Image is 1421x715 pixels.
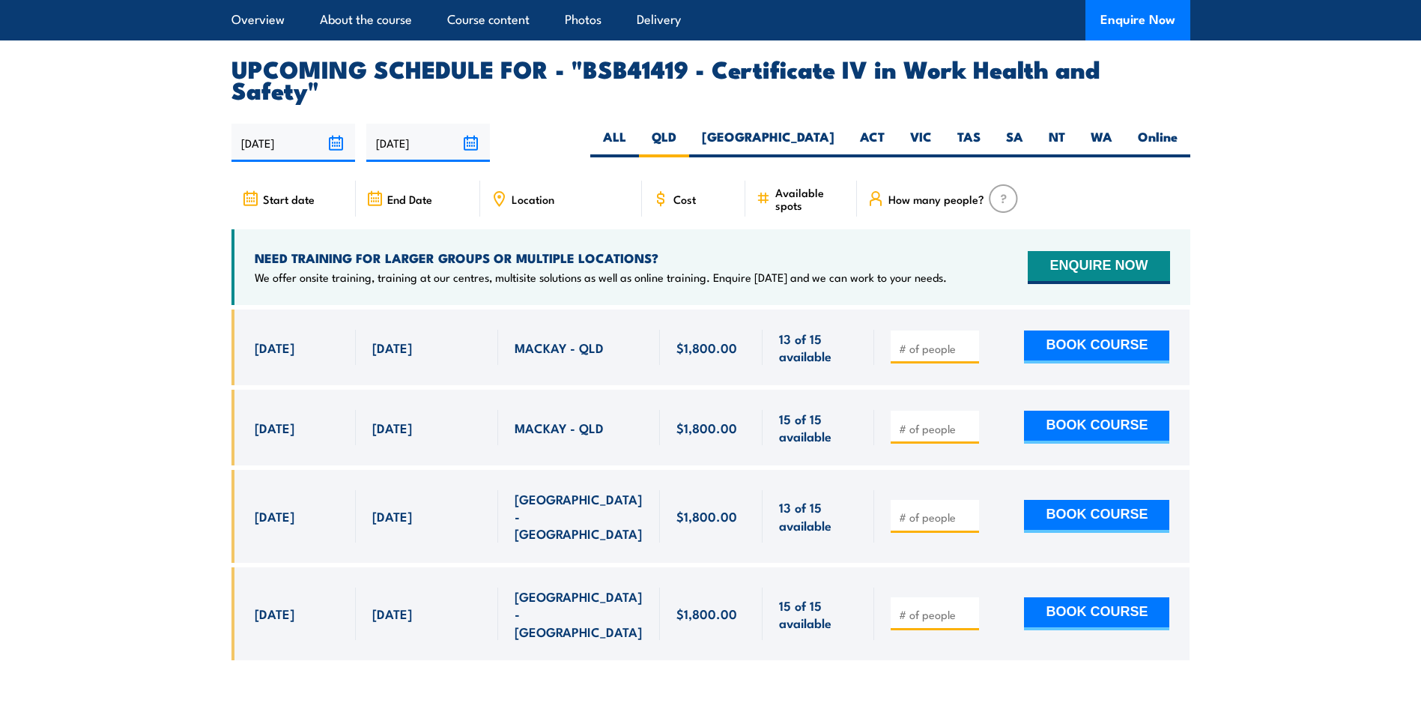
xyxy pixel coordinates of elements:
span: End Date [387,193,432,205]
span: $1,800.00 [676,339,737,356]
span: 13 of 15 available [779,330,858,365]
label: [GEOGRAPHIC_DATA] [689,128,847,157]
span: [DATE] [372,339,412,356]
label: ALL [590,128,639,157]
input: # of people [899,341,974,356]
input: From date [231,124,355,162]
span: Cost [673,193,696,205]
span: [DATE] [372,507,412,525]
span: Location [512,193,554,205]
span: 13 of 15 available [779,498,858,534]
p: We offer onsite training, training at our centres, multisite solutions as well as online training... [255,270,947,285]
h2: UPCOMING SCHEDULE FOR - "BSB41419 - Certificate IV in Work Health and Safety" [231,58,1190,100]
input: # of people [899,510,974,525]
span: How many people? [888,193,984,205]
span: Start date [263,193,315,205]
button: BOOK COURSE [1024,500,1169,533]
span: 15 of 15 available [779,597,858,632]
span: Available spots [775,186,846,211]
span: $1,800.00 [676,605,737,622]
span: [GEOGRAPHIC_DATA] - [GEOGRAPHIC_DATA] [515,490,643,543]
label: ACT [847,128,897,157]
span: $1,800.00 [676,419,737,436]
button: BOOK COURSE [1024,331,1169,363]
span: [GEOGRAPHIC_DATA] - [GEOGRAPHIC_DATA] [515,588,643,640]
span: [DATE] [255,605,294,622]
label: Online [1125,128,1190,157]
label: SA [993,128,1036,157]
label: TAS [945,128,993,157]
span: [DATE] [255,339,294,356]
span: [DATE] [372,605,412,622]
button: BOOK COURSE [1024,411,1169,444]
span: [DATE] [255,419,294,436]
label: VIC [897,128,945,157]
input: # of people [899,607,974,622]
label: NT [1036,128,1078,157]
span: MACKAY - QLD [515,339,604,356]
input: To date [366,124,490,162]
span: [DATE] [372,419,412,436]
input: # of people [899,421,974,436]
h4: NEED TRAINING FOR LARGER GROUPS OR MULTIPLE LOCATIONS? [255,250,947,266]
span: 15 of 15 available [779,410,858,445]
span: [DATE] [255,507,294,525]
button: BOOK COURSE [1024,597,1169,630]
label: WA [1078,128,1125,157]
label: QLD [639,128,689,157]
span: $1,800.00 [676,507,737,525]
span: MACKAY - QLD [515,419,604,436]
button: ENQUIRE NOW [1028,251,1169,284]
